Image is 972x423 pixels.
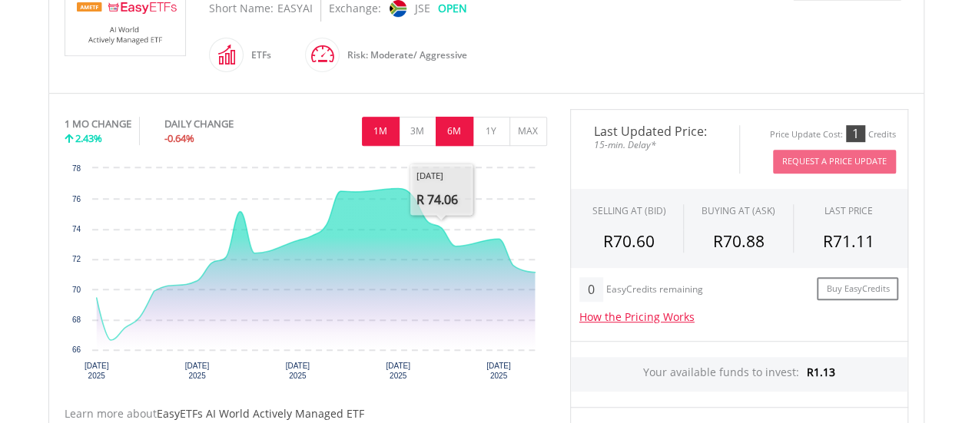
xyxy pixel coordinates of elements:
[571,357,907,392] div: Your available funds to invest:
[436,117,473,146] button: 6M
[606,284,703,297] div: EasyCredits remaining
[770,129,843,140] div: Price Update Cost:
[84,362,108,380] text: [DATE] 2025
[164,131,194,145] span: -0.64%
[75,131,102,145] span: 2.43%
[592,204,665,217] div: SELLING AT (BID)
[164,117,285,131] div: DAILY CHANGE
[579,277,603,302] div: 0
[65,160,547,391] div: Chart. Highcharts interactive chart.
[473,117,510,146] button: 1Y
[386,362,410,380] text: [DATE] 2025
[868,129,896,140] div: Credits
[509,117,547,146] button: MAX
[712,230,764,252] span: R70.88
[486,362,511,380] text: [DATE] 2025
[582,137,728,152] span: 15-min. Delay*
[399,117,436,146] button: 3M
[71,164,81,173] text: 78
[817,277,898,301] a: Buy EasyCredits
[71,195,81,203] text: 76
[184,362,209,380] text: [DATE] 2025
[823,230,874,252] span: R71.11
[579,309,695,324] a: How the Pricing Works
[71,345,81,354] text: 66
[773,150,896,173] button: Request A Price Update
[285,362,310,380] text: [DATE] 2025
[65,117,131,131] div: 1 MO CHANGE
[807,365,835,379] span: R1.13
[71,255,81,263] text: 72
[824,204,873,217] div: LAST PRICE
[244,37,271,74] div: ETFs
[582,125,728,137] span: Last Updated Price:
[603,230,655,252] span: R70.60
[71,286,81,294] text: 70
[65,406,547,421] div: Learn more about
[157,406,364,421] span: EasyETFs AI World Actively Managed ETF
[340,37,467,74] div: Risk: Moderate/ Aggressive
[71,316,81,324] text: 68
[362,117,400,146] button: 1M
[65,160,547,391] svg: Interactive chart
[846,125,865,142] div: 1
[702,204,775,217] span: BUYING AT (ASK)
[71,225,81,233] text: 74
